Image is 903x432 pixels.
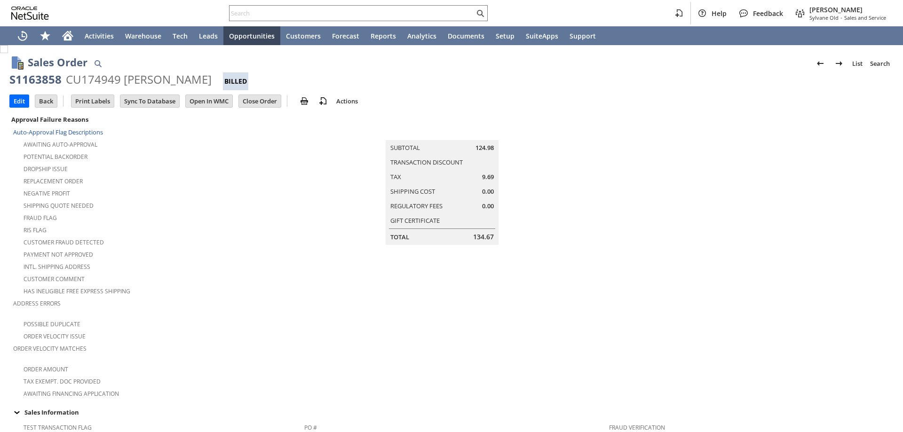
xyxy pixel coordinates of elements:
span: Help [712,9,727,18]
a: PO # [304,424,317,432]
a: Order Amount [24,365,68,373]
a: Order Velocity Matches [13,345,87,353]
a: Order Velocity Issue [24,332,86,340]
a: Tax Exempt. Doc Provided [24,377,101,385]
img: Quick Find [92,58,103,69]
span: 124.98 [475,143,494,152]
span: 0.00 [482,187,494,196]
a: Regulatory Fees [390,202,443,210]
a: Address Errors [13,299,61,307]
a: Search [866,56,894,71]
div: Billed [223,72,248,90]
a: Reports [365,26,402,45]
a: Customer Fraud Detected [24,238,104,246]
svg: Shortcuts [40,30,51,41]
div: Sales Information [9,406,890,418]
div: CU174949 [PERSON_NAME] [66,72,212,87]
div: Approval Failure Reasons [9,113,301,126]
a: Dropship Issue [24,165,68,173]
span: 134.67 [473,232,494,242]
a: Setup [490,26,520,45]
a: Negative Profit [24,189,70,197]
span: Support [570,31,596,40]
a: Total [390,233,409,241]
h1: Sales Order [28,55,87,70]
a: Auto-Approval Flag Descriptions [13,128,103,136]
span: 9.69 [482,173,494,181]
a: Tax [390,173,401,181]
span: SuiteApps [526,31,558,40]
span: Feedback [753,9,783,18]
a: Payment not approved [24,251,93,259]
a: Shipping Quote Needed [24,202,94,210]
a: Customers [280,26,326,45]
svg: logo [11,7,49,20]
a: Fraud Flag [24,214,57,222]
a: RIS flag [24,226,47,234]
a: Subtotal [390,143,420,152]
span: Forecast [332,31,359,40]
span: Documents [448,31,484,40]
a: Replacement Order [24,177,83,185]
a: Transaction Discount [390,158,463,166]
a: Forecast [326,26,365,45]
input: Search [230,8,475,19]
a: Potential Backorder [24,153,87,161]
td: Sales Information [9,406,894,418]
span: Sales and Service [844,14,886,21]
a: Has Ineligible Free Express Shipping [24,287,130,295]
a: List [848,56,866,71]
a: Leads [193,26,223,45]
span: Analytics [407,31,436,40]
input: Edit [10,95,29,107]
input: Close Order [239,95,281,107]
a: Warehouse [119,26,167,45]
caption: Summary [386,125,499,140]
span: [PERSON_NAME] [809,5,886,14]
img: add-record.svg [317,95,329,107]
a: Recent Records [11,26,34,45]
a: Gift Certificate [390,216,440,225]
a: Activities [79,26,119,45]
span: Opportunities [229,31,275,40]
span: Warehouse [125,31,161,40]
a: Actions [333,97,362,105]
a: Fraud Verification [609,424,665,432]
input: Back [35,95,57,107]
span: Activities [85,31,114,40]
a: Tech [167,26,193,45]
span: Tech [173,31,188,40]
span: Leads [199,31,218,40]
a: Shipping Cost [390,187,435,196]
input: Sync To Database [120,95,179,107]
span: Customers [286,31,321,40]
span: - [840,14,842,21]
img: Previous [815,58,826,69]
span: Reports [371,31,396,40]
img: Next [833,58,845,69]
a: Test Transaction Flag [24,424,92,432]
span: 0.00 [482,202,494,211]
a: Support [564,26,602,45]
svg: Recent Records [17,30,28,41]
a: SuiteApps [520,26,564,45]
a: Awaiting Financing Application [24,390,119,398]
a: Opportunities [223,26,280,45]
input: Print Labels [71,95,114,107]
a: Intl. Shipping Address [24,263,90,271]
span: Sylvane Old [809,14,839,21]
a: Home [56,26,79,45]
a: Awaiting Auto-Approval [24,141,97,149]
a: Analytics [402,26,442,45]
span: Setup [496,31,515,40]
svg: Home [62,30,73,41]
a: Possible Duplicate [24,320,80,328]
img: print.svg [299,95,310,107]
a: Documents [442,26,490,45]
input: Open In WMC [186,95,232,107]
div: S1163858 [9,72,62,87]
svg: Search [475,8,486,19]
a: Customer Comment [24,275,85,283]
div: Shortcuts [34,26,56,45]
